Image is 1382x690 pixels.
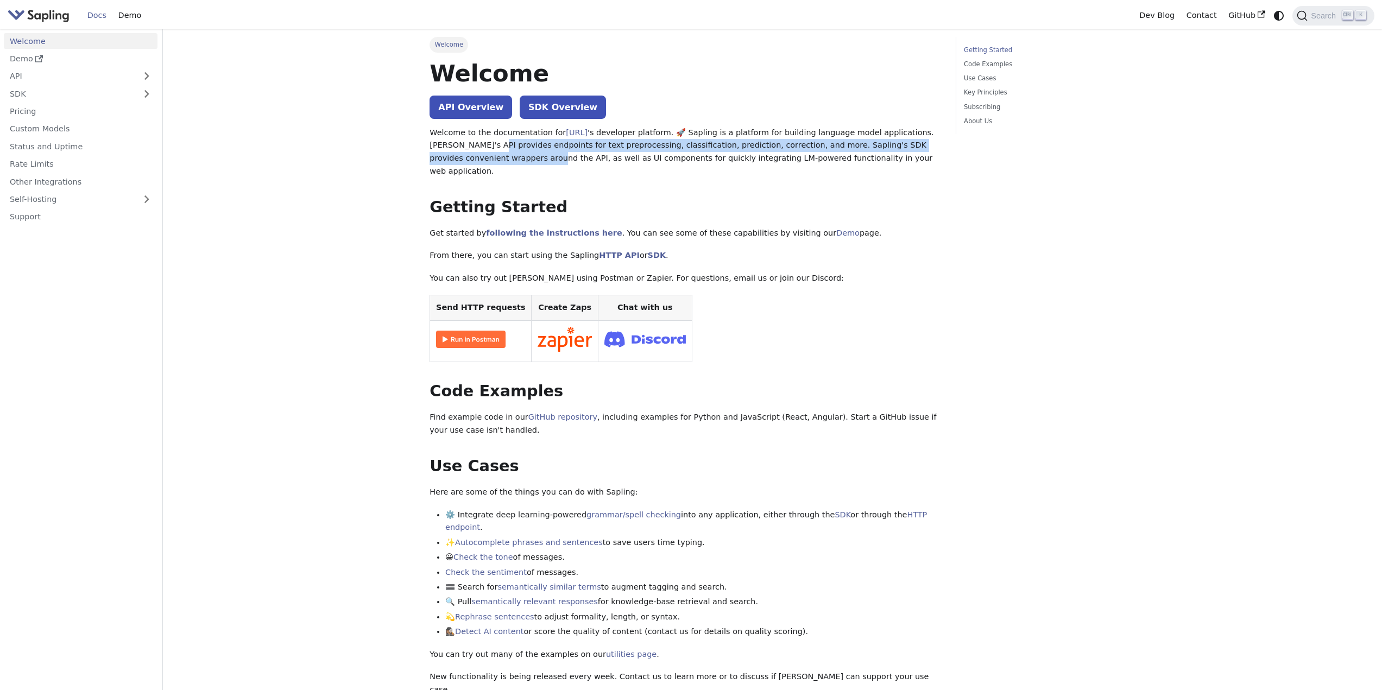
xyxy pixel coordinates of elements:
p: Welcome to the documentation for 's developer platform. 🚀 Sapling is a platform for building lang... [430,126,940,178]
p: You can also try out [PERSON_NAME] using Postman or Zapier. For questions, email us or join our D... [430,272,940,285]
a: grammar/spell checking [586,510,681,519]
a: utilities page [606,650,657,659]
a: GitHub repository [528,413,597,421]
a: Check the sentiment [445,568,527,577]
a: Key Principles [964,87,1111,98]
li: 💫 to adjust formality, length, or syntax. [445,611,940,624]
li: 😀 of messages. [445,551,940,564]
a: HTTP API [599,251,640,259]
h2: Code Examples [430,382,940,401]
img: Sapling.ai [8,8,70,23]
a: SDK [4,86,136,102]
a: API [4,68,136,84]
a: Dev Blog [1133,7,1180,24]
button: Search (Ctrl+K) [1292,6,1374,26]
a: semantically relevant responses [471,597,598,606]
button: Switch between dark and light mode (currently system mode) [1271,8,1287,23]
span: Search [1308,11,1342,20]
li: of messages. [445,566,940,579]
nav: Breadcrumbs [430,37,940,52]
a: Getting Started [964,45,1111,55]
kbd: K [1355,10,1366,20]
li: ⚙️ Integrate deep learning-powered into any application, either through the or through the . [445,509,940,535]
p: Get started by . You can see some of these capabilities by visiting our page. [430,227,940,240]
a: Rate Limits [4,156,157,172]
h2: Getting Started [430,198,940,217]
a: Demo [4,51,157,67]
a: Demo [112,7,147,24]
a: Code Examples [964,59,1111,69]
a: Use Cases [964,73,1111,84]
th: Send HTTP requests [430,295,532,320]
a: Subscribing [964,102,1111,112]
a: Autocomplete phrases and sentences [455,538,603,547]
a: Docs [81,7,112,24]
a: About Us [964,116,1111,126]
button: Expand sidebar category 'API' [136,68,157,84]
a: Sapling.ai [8,8,73,23]
a: GitHub [1222,7,1271,24]
button: Expand sidebar category 'SDK' [136,86,157,102]
a: Status and Uptime [4,138,157,154]
img: Join Discord [604,328,686,350]
a: Rephrase sentences [455,612,534,621]
li: 🕵🏽‍♀️ or score the quality of content (contact us for details on quality scoring). [445,625,940,638]
a: Welcome [4,33,157,49]
a: [URL] [566,128,588,137]
a: Demo [836,229,860,237]
a: Pricing [4,104,157,119]
th: Create Zaps [532,295,598,320]
a: SDK [648,251,666,259]
li: 🔍 Pull for knowledge-base retrieval and search. [445,596,940,609]
th: Chat with us [598,295,692,320]
a: Check the tone [453,553,513,561]
p: Here are some of the things you can do with Sapling: [430,486,940,499]
p: Find example code in our , including examples for Python and JavaScript (React, Angular). Start a... [430,411,940,437]
li: ✨ to save users time typing. [445,536,940,549]
p: You can try out many of the examples on our . [430,648,940,661]
h2: Use Cases [430,457,940,476]
a: Support [4,209,157,225]
a: Custom Models [4,121,157,137]
a: SDK [835,510,850,519]
a: semantically similar terms [497,583,601,591]
a: following the instructions here [486,229,622,237]
img: Run in Postman [436,331,506,348]
img: Connect in Zapier [538,327,592,352]
a: Contact [1181,7,1223,24]
a: Self-Hosting [4,192,157,207]
span: Welcome [430,37,468,52]
a: API Overview [430,96,512,119]
p: From there, you can start using the Sapling or . [430,249,940,262]
h1: Welcome [430,59,940,88]
a: Detect AI content [455,627,523,636]
li: 🟰 Search for to augment tagging and search. [445,581,940,594]
a: SDK Overview [520,96,606,119]
a: Other Integrations [4,174,157,189]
